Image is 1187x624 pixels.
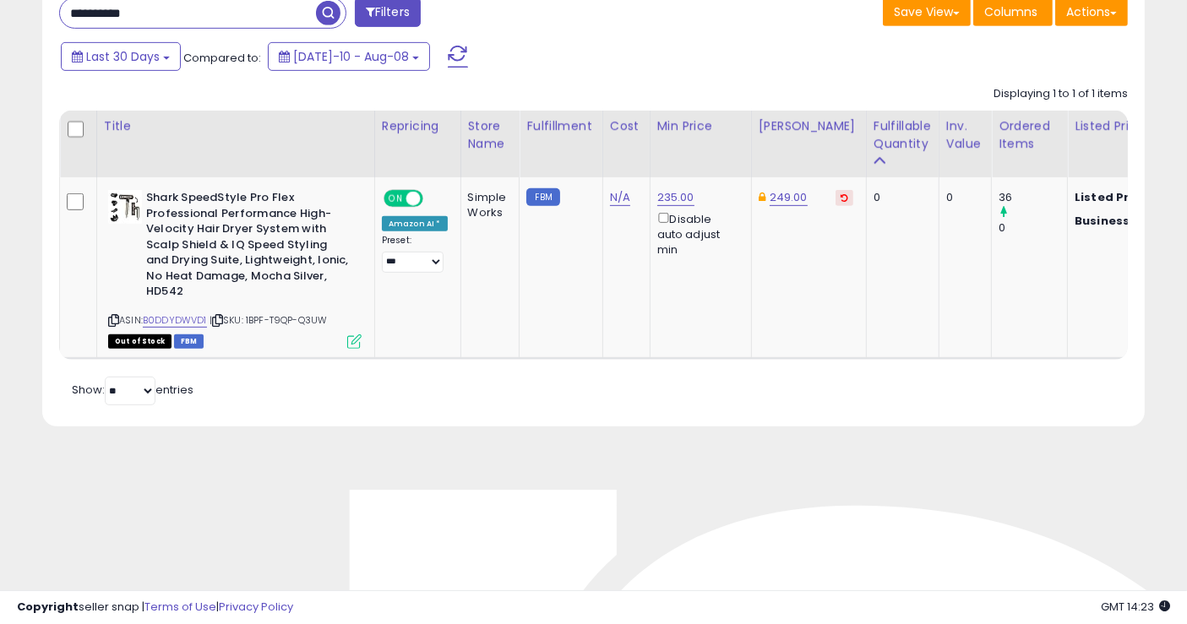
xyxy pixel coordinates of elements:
[382,216,448,231] div: Amazon AI *
[468,117,513,153] div: Store Name
[385,192,406,206] span: ON
[770,189,808,206] a: 249.00
[382,117,454,135] div: Repricing
[104,117,368,135] div: Title
[874,117,932,153] div: Fulfillable Quantity
[610,189,630,206] a: N/A
[759,117,859,135] div: [PERSON_NAME]
[143,313,207,328] a: B0DDYDWVD1
[268,42,430,71] button: [DATE]-10 - Aug-08
[610,117,643,135] div: Cost
[108,190,362,347] div: ASIN:
[657,189,694,206] a: 235.00
[946,117,984,153] div: Inv. value
[999,220,1067,236] div: 0
[183,50,261,66] span: Compared to:
[657,117,744,135] div: Min Price
[1075,213,1168,229] b: Business Price:
[526,188,559,206] small: FBM
[999,117,1060,153] div: Ordered Items
[874,190,926,205] div: 0
[61,42,181,71] button: Last 30 Days
[210,313,328,327] span: | SKU: 1BPF-T9QP-Q3UW
[174,334,204,349] span: FBM
[999,190,1067,205] div: 36
[984,3,1037,20] span: Columns
[526,117,595,135] div: Fulfillment
[468,190,507,220] div: Simple Works
[293,48,409,65] span: [DATE]-10 - Aug-08
[86,48,160,65] span: Last 30 Days
[72,382,193,398] span: Show: entries
[382,235,448,272] div: Preset:
[108,190,142,224] img: 4172YKALs2L._SL40_.jpg
[946,190,978,205] div: 0
[108,334,172,349] span: All listings that are currently out of stock and unavailable for purchase on Amazon
[1075,189,1152,205] b: Listed Price:
[146,190,351,304] b: Shark SpeedStyle Pro Flex Professional Performance High-Velocity Hair Dryer System with Scalp Shi...
[657,209,738,258] div: Disable auto adjust min
[421,192,448,206] span: OFF
[994,86,1128,102] div: Displaying 1 to 1 of 1 items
